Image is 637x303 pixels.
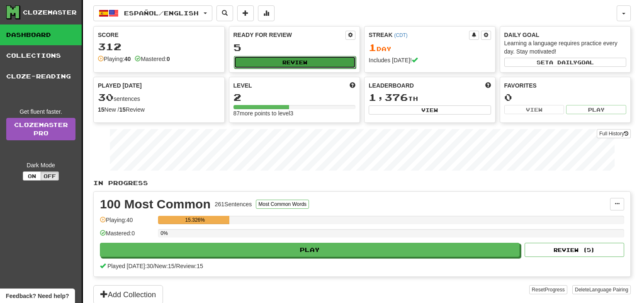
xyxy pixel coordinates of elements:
div: Ready for Review [233,31,346,39]
button: Español/English [93,5,212,21]
span: Español / English [124,10,199,17]
button: Review [234,56,356,68]
div: Score [98,31,220,39]
span: Review: 15 [176,263,203,269]
button: View [504,105,564,114]
a: (CDT) [394,32,407,38]
span: Language Pairing [589,287,628,293]
span: 30 [98,91,114,103]
div: 15.326% [160,216,229,224]
button: Play [100,243,520,257]
strong: 15 [98,106,105,113]
span: Level [233,81,252,90]
button: On [23,171,41,181]
div: 312 [98,42,220,52]
div: 5 [233,42,356,53]
a: ClozemasterPro [6,118,75,140]
div: 2 [233,92,356,103]
button: Off [41,171,59,181]
span: Played [DATE] [98,81,142,90]
p: In Progress [93,179,631,187]
span: Open feedback widget [6,292,69,300]
span: a daily [549,59,577,65]
button: ResetProgress [529,285,567,294]
button: Review (5) [525,243,624,257]
div: Mastered: [135,55,170,63]
div: Streak [369,31,469,39]
div: Learning a language requires practice every day. Stay motivated! [504,39,627,56]
span: / [153,263,155,269]
span: Leaderboard [369,81,414,90]
button: Full History [597,129,631,138]
button: Seta dailygoal [504,58,627,67]
div: New / Review [98,105,220,114]
div: Dark Mode [6,161,75,169]
div: Playing: 40 [100,216,154,230]
span: 1 [369,42,377,53]
strong: 0 [167,56,170,62]
div: sentences [98,92,220,103]
div: 0 [504,92,627,103]
button: View [369,105,491,115]
button: More stats [258,5,275,21]
span: 1,376 [369,91,408,103]
div: Mastered: 0 [100,229,154,243]
div: Clozemaster [23,8,77,17]
div: 261 Sentences [215,200,252,208]
div: Get fluent faster. [6,108,75,116]
div: 100 Most Common [100,198,211,210]
span: Progress [545,287,565,293]
div: Day [369,42,491,53]
div: th [369,92,491,103]
span: New: 15 [155,263,174,269]
div: 87 more points to level 3 [233,109,356,117]
div: Includes [DATE]! [369,56,491,64]
span: / [175,263,176,269]
button: Play [566,105,626,114]
button: Add sentence to collection [237,5,254,21]
button: DeleteLanguage Pairing [572,285,631,294]
span: Score more points to level up [350,81,355,90]
button: Most Common Words [256,200,309,209]
div: Favorites [504,81,627,90]
strong: 15 [119,106,126,113]
div: Playing: [98,55,131,63]
button: Search sentences [216,5,233,21]
span: Played [DATE]: 30 [107,263,153,269]
div: Daily Goal [504,31,627,39]
strong: 40 [124,56,131,62]
span: This week in points, UTC [485,81,491,90]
